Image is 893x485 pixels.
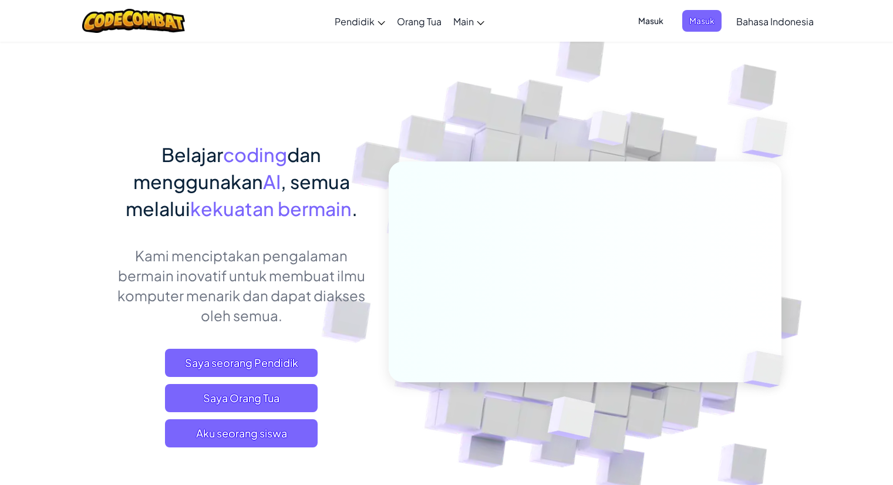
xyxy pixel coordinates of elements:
img: Overlap cubes [566,87,651,175]
button: Masuk [682,10,722,32]
a: Orang Tua [391,5,447,37]
a: Pendidik [329,5,391,37]
img: CodeCombat logo [82,9,185,33]
button: Aku seorang siswa [165,419,318,447]
span: AI [263,170,281,193]
img: Overlap cubes [518,372,624,469]
span: . [352,197,358,220]
img: Overlap cubes [723,326,811,412]
span: Belajar [161,143,223,166]
span: Bahasa Indonesia [736,15,814,28]
span: Main [453,15,474,28]
span: kekuatan bermain [190,197,352,220]
a: Main [447,5,490,37]
span: Pendidik [335,15,375,28]
button: Masuk [631,10,670,32]
a: Saya seorang Pendidik [165,349,318,377]
p: Kami menciptakan pengalaman bermain inovatif untuk membuat ilmu komputer menarik dan dapat diakse... [112,245,371,325]
a: Saya Orang Tua [165,384,318,412]
img: Overlap cubes [719,88,820,187]
a: Bahasa Indonesia [730,5,820,37]
span: coding [223,143,287,166]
